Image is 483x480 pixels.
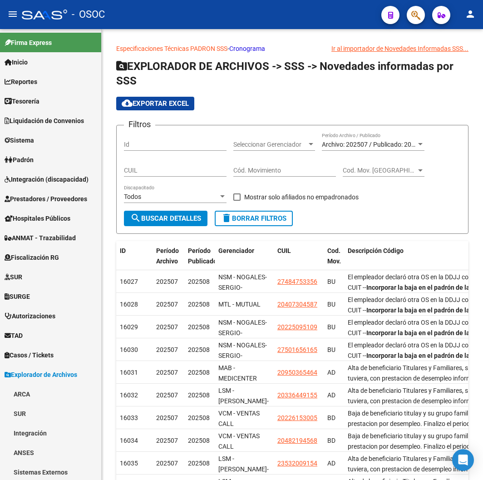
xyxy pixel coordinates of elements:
[327,414,335,421] span: BD
[327,278,335,285] span: BU
[120,414,138,421] span: 16033
[277,369,317,376] span: 20950365464
[72,5,105,25] span: - OSOC
[233,141,307,148] span: Seleccionar Gerenciador
[5,116,84,126] span: Liquidación de Convenios
[188,346,210,353] span: 202508
[218,364,267,392] span: MAB - MEDICENTER [PERSON_NAME]
[218,247,254,254] span: Gerenciador
[120,247,126,254] span: ID
[277,323,317,331] span: 20225095109
[215,211,293,226] button: Borrar Filtros
[188,369,210,376] span: 202508
[130,214,201,223] span: Buscar Detalles
[156,247,179,265] span: Período Archivo
[218,432,260,460] span: VCM - VENTAS CALL MEDICENTER
[188,278,210,285] span: 202508
[348,247,404,254] span: Descripción Código
[274,241,324,281] datatable-header-cell: CUIL
[5,96,39,106] span: Tesorería
[5,233,76,243] span: ANMAT - Trazabilidad
[120,460,138,467] span: 16035
[229,45,265,52] a: Cronograma
[5,174,89,184] span: Integración (discapacidad)
[120,369,138,376] span: 16031
[343,167,416,174] span: Cod. Mov. [GEOGRAPHIC_DATA]
[188,301,210,308] span: 202508
[5,57,28,67] span: Inicio
[327,460,335,467] span: AD
[120,301,138,308] span: 16028
[156,414,178,421] span: 202507
[327,301,335,308] span: BU
[221,213,232,223] mat-icon: delete
[156,323,178,331] span: 202507
[5,213,70,223] span: Hospitales Públicos
[156,278,178,285] span: 202507
[116,45,227,52] a: Especificaciones Técnicas PADRON SSS
[327,437,335,444] span: BD
[5,331,23,341] span: TAD
[120,346,138,353] span: 16030
[452,449,474,471] div: Open Intercom Messenger
[156,346,178,353] span: 202507
[116,97,194,110] button: Exportar EXCEL
[156,301,178,308] span: 202507
[156,437,178,444] span: 202507
[184,241,215,281] datatable-header-cell: Período Publicado
[120,323,138,331] span: 16029
[277,278,317,285] span: 27484753356
[156,460,178,467] span: 202507
[122,98,133,109] mat-icon: cloud_download
[465,9,476,20] mat-icon: person
[5,370,77,380] span: Explorador de Archivos
[120,391,138,399] span: 16032
[124,193,141,200] span: Todos
[7,9,18,20] mat-icon: menu
[218,273,267,302] span: NSM - NOGALES-SERGIO-MEDICENTER
[277,437,317,444] span: 20482194568
[5,77,37,87] span: Reportes
[156,369,178,376] span: 202507
[244,192,359,203] span: Mostrar solo afiliados no empadronados
[124,118,155,131] h3: Filtros
[156,391,178,399] span: 202507
[327,247,341,265] span: Cod. Mov.
[130,213,141,223] mat-icon: search
[5,155,34,165] span: Padrón
[120,278,138,285] span: 16027
[277,414,317,421] span: 20226153005
[277,301,317,308] span: 20407304587
[277,391,317,399] span: 20336449155
[327,346,335,353] span: BU
[218,341,267,370] span: NSM - NOGALES-SERGIO-MEDICENTER
[331,44,468,54] div: Ir al importador de Novedades Informadas SSS...
[218,319,267,347] span: NSM - NOGALES-SERGIO-MEDICENTER
[124,211,207,226] button: Buscar Detalles
[5,38,52,48] span: Firma Express
[5,272,22,282] span: SUR
[5,292,30,302] span: SURGE
[116,241,153,281] datatable-header-cell: ID
[188,323,210,331] span: 202508
[324,241,344,281] datatable-header-cell: Cod. Mov.
[5,350,54,360] span: Casos / Tickets
[153,241,184,281] datatable-header-cell: Período Archivo
[277,247,291,254] span: CUIL
[188,437,210,444] span: 202508
[218,301,261,308] span: MTL - MUTUAL
[188,247,217,265] span: Período Publicado
[188,414,210,421] span: 202508
[322,141,426,148] span: Archivo: 202507 / Publicado: 202508
[5,135,34,145] span: Sistema
[116,44,468,54] p: -
[215,241,274,281] datatable-header-cell: Gerenciador
[218,410,260,438] span: VCM - VENTAS CALL MEDICENTER
[5,194,87,204] span: Prestadores / Proveedores
[221,214,286,223] span: Borrar Filtros
[327,369,335,376] span: AD
[188,460,210,467] span: 202508
[327,323,335,331] span: BU
[327,391,335,399] span: AD
[188,391,210,399] span: 202508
